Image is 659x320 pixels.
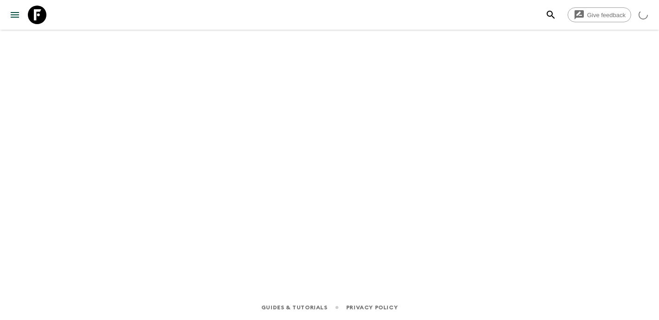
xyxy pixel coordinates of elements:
a: Give feedback [568,7,631,22]
a: Guides & Tutorials [261,302,328,313]
button: menu [6,6,24,24]
a: Privacy Policy [346,302,398,313]
button: search adventures [542,6,560,24]
span: Give feedback [582,12,631,19]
